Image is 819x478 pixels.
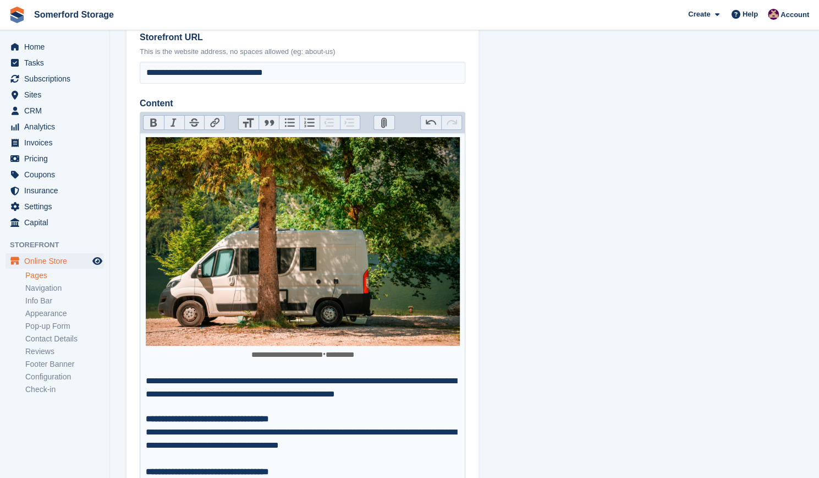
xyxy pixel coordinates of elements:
a: Pages [25,270,104,281]
img: stora-icon-8386f47178a22dfd0bd8f6a31ec36ba5ce8667c1dd55bd0f319d3a0aa187defe.svg [9,7,25,23]
p: This is the website address, no spaces allowed (eg: about-us) [140,46,465,57]
a: menu [6,71,104,86]
a: Reviews [25,346,104,357]
span: Account [780,9,809,20]
a: Check-in [25,384,104,395]
span: Coupons [24,167,90,182]
button: Strikethrough [184,116,205,130]
span: Create [688,9,710,20]
button: Bullets [279,116,299,130]
button: Redo [441,116,461,130]
button: Numbers [299,116,320,130]
label: Storefront URL [140,31,465,44]
a: menu [6,103,104,118]
a: Footer Banner [25,359,104,370]
a: menu [6,87,104,102]
span: Invoices [24,135,90,150]
span: Tasks [24,55,90,70]
a: Preview store [91,254,104,268]
a: Somerford Storage [30,6,118,24]
button: Attach Files [374,116,394,130]
a: Navigation [25,283,104,294]
span: Insurance [24,183,90,198]
button: Bold [144,116,164,130]
a: menu [6,183,104,198]
a: Configuration [25,372,104,382]
a: menu [6,39,104,55]
a: Info Bar [25,296,104,306]
span: Pricing [24,151,90,166]
a: menu [6,253,104,269]
button: Link [204,116,224,130]
a: menu [6,55,104,70]
a: menu [6,119,104,134]
span: Online Store [24,253,90,269]
img: Andrea Lustre [768,9,779,20]
span: CRM [24,103,90,118]
span: Settings [24,199,90,214]
a: menu [6,135,104,150]
img: CARAVAN%20MOTORHOME.png [146,137,460,346]
span: Capital [24,215,90,230]
button: Increase Level [340,116,360,130]
span: Sites [24,87,90,102]
a: menu [6,215,104,230]
span: Storefront [10,240,109,251]
button: Italic [164,116,184,130]
a: Appearance [25,308,104,319]
button: Heading [239,116,259,130]
button: Decrease Level [320,116,340,130]
span: Subscriptions [24,71,90,86]
span: Help [743,9,758,20]
a: Pop-up Form [25,321,104,332]
a: Contact Details [25,334,104,344]
span: Analytics [24,119,90,134]
span: Home [24,39,90,55]
button: Undo [421,116,441,130]
a: menu [6,167,104,182]
label: Content [140,97,465,110]
button: Quote [259,116,279,130]
a: menu [6,199,104,214]
a: menu [6,151,104,166]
